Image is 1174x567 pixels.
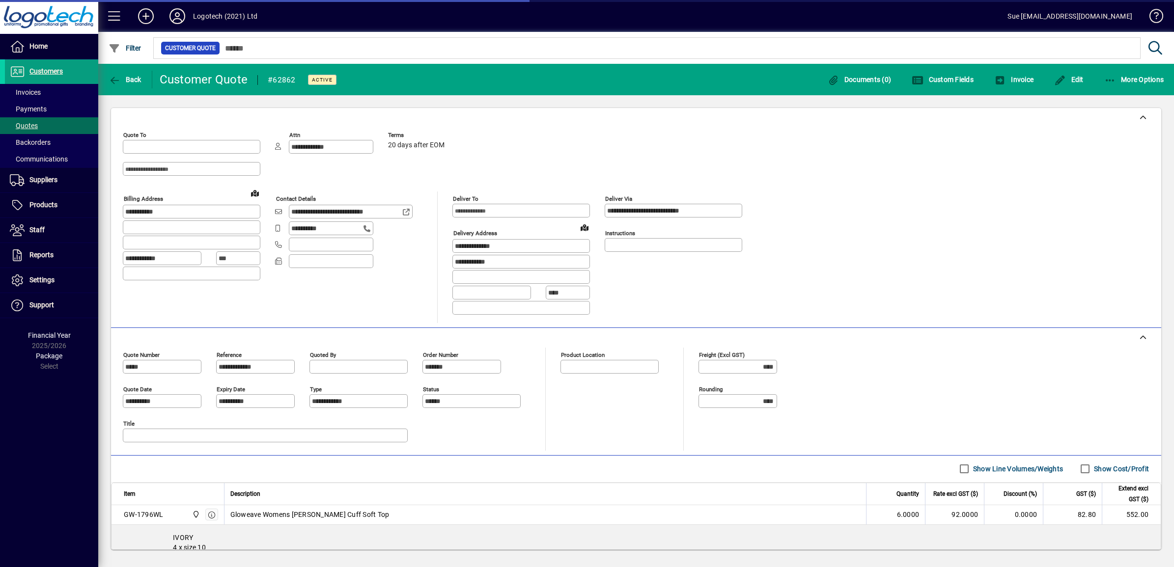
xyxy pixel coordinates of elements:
[124,510,163,519] div: GW-1796WL
[423,351,458,358] mat-label: Order number
[123,420,135,427] mat-label: Title
[124,488,136,499] span: Item
[123,351,160,358] mat-label: Quote number
[699,385,723,392] mat-label: Rounding
[5,293,98,318] a: Support
[217,385,245,392] mat-label: Expiry date
[1007,8,1132,24] div: Sue [EMAIL_ADDRESS][DOMAIN_NAME]
[123,132,146,138] mat-label: Quote To
[453,195,478,202] mat-label: Deliver To
[971,464,1063,474] label: Show Line Volumes/Weights
[190,509,201,520] span: Central
[5,134,98,151] a: Backorders
[28,331,71,339] span: Financial Year
[29,176,57,184] span: Suppliers
[388,141,445,149] span: 20 days after EOM
[160,72,248,87] div: Customer Quote
[825,71,894,88] button: Documents (0)
[933,488,978,499] span: Rate excl GST ($)
[29,67,63,75] span: Customers
[1102,71,1167,88] button: More Options
[1004,488,1037,499] span: Discount (%)
[931,510,978,519] div: 92.0000
[5,193,98,217] a: Products
[605,230,635,237] mat-label: Instructions
[29,226,45,234] span: Staff
[1102,505,1161,525] td: 552.00
[5,218,98,243] a: Staff
[10,138,51,146] span: Backorders
[123,385,152,392] mat-label: Quote date
[909,71,976,88] button: Custom Fields
[423,385,439,392] mat-label: Status
[36,352,62,360] span: Package
[5,168,98,192] a: Suppliers
[106,71,144,88] button: Back
[10,122,38,130] span: Quotes
[5,268,98,293] a: Settings
[388,132,447,138] span: Terms
[1076,488,1096,499] span: GST ($)
[561,351,605,358] mat-label: Product location
[29,301,54,309] span: Support
[1108,483,1148,505] span: Extend excl GST ($)
[992,71,1036,88] button: Invoice
[310,351,336,358] mat-label: Quoted by
[1052,71,1086,88] button: Edit
[230,510,390,519] span: Gloweave Womens [PERSON_NAME] Cuff Soft Top
[1043,505,1102,525] td: 82.80
[193,8,257,24] div: Logotech (2021) Ltd
[5,151,98,167] a: Communications
[5,34,98,59] a: Home
[10,155,68,163] span: Communications
[897,510,920,519] span: 6.0000
[29,276,55,284] span: Settings
[5,101,98,117] a: Payments
[217,351,242,358] mat-label: Reference
[10,105,47,113] span: Payments
[1104,76,1164,83] span: More Options
[109,76,141,83] span: Back
[1142,2,1162,34] a: Knowledge Base
[10,88,41,96] span: Invoices
[109,44,141,52] span: Filter
[162,7,193,25] button: Profile
[165,43,216,53] span: Customer Quote
[29,201,57,209] span: Products
[5,84,98,101] a: Invoices
[912,76,974,83] span: Custom Fields
[896,488,919,499] span: Quantity
[605,195,632,202] mat-label: Deliver via
[699,351,745,358] mat-label: Freight (excl GST)
[577,219,592,235] a: View on map
[827,76,891,83] span: Documents (0)
[29,42,48,50] span: Home
[994,76,1034,83] span: Invoice
[1054,76,1084,83] span: Edit
[98,71,152,88] app-page-header-button: Back
[130,7,162,25] button: Add
[289,132,300,138] mat-label: Attn
[247,185,263,201] a: View on map
[312,77,333,83] span: Active
[268,72,296,88] div: #62862
[1092,464,1149,474] label: Show Cost/Profit
[230,488,260,499] span: Description
[310,385,322,392] mat-label: Type
[5,117,98,134] a: Quotes
[29,251,54,259] span: Reports
[106,39,144,57] button: Filter
[5,243,98,268] a: Reports
[984,505,1043,525] td: 0.0000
